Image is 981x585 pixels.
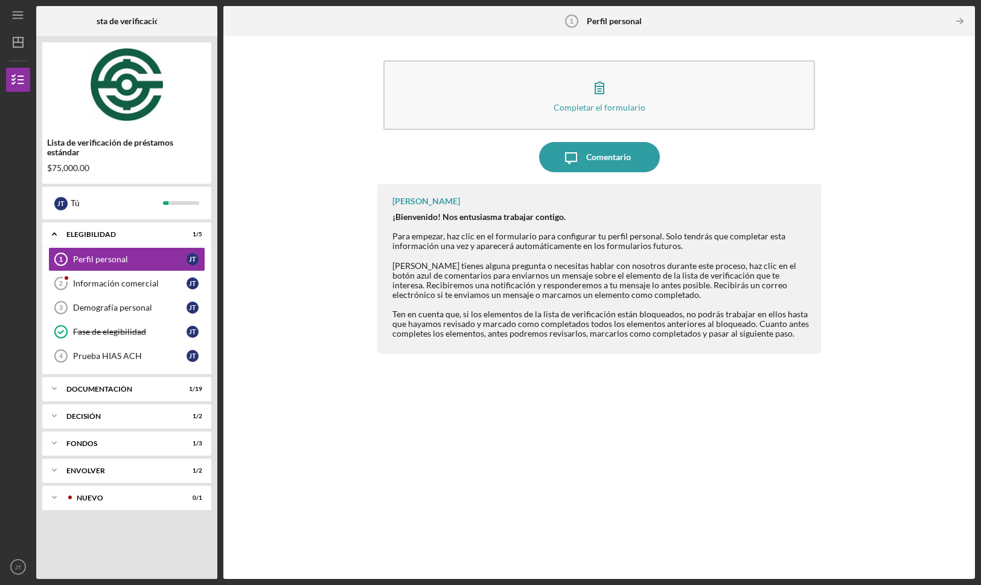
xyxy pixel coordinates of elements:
[196,412,199,419] font: /
[189,352,192,360] font: J
[59,256,63,263] tspan: 1
[539,142,660,172] button: Comentario
[392,231,785,251] font: Para empezar, haz clic en el formulario para configurar tu perfil personal. Solo tendrás que comp...
[193,494,196,501] font: 0
[189,328,192,335] font: J
[15,564,22,570] text: JT
[47,137,173,157] font: Lista de verificación de préstamos estándar
[192,328,196,335] font: T
[199,494,202,501] font: 1
[192,303,196,311] font: T
[48,296,205,320] a: 3Demografía personalJT
[195,385,202,392] font: 19
[193,439,196,447] font: 1
[193,230,196,238] font: 1
[554,102,645,112] font: Completar el formulario
[48,344,205,368] a: 4Prueba HIAS ACHJT
[196,230,199,238] font: /
[586,152,631,162] font: Comentario
[392,212,566,222] font: ¡Bienvenido! Nos entusiasma trabajar contigo.
[42,48,211,121] img: Logotipo del producto
[57,199,60,207] font: J
[73,254,128,264] font: Perfil personal
[196,467,199,474] font: /
[59,280,63,287] tspan: 2
[66,412,101,421] font: Decisión
[48,247,205,271] a: 1Perfil personalJT
[189,255,192,263] font: J
[193,467,196,474] font: 1
[77,493,103,502] font: nuevo
[392,309,809,338] font: Ten en cuenta que, si los elementos de la lista de verificación están bloqueados, no podrás traba...
[66,230,116,239] font: Elegibilidad
[199,439,202,447] font: 3
[199,467,202,474] font: 2
[73,278,159,288] font: Información comercial
[6,555,30,579] button: JT
[192,255,196,263] font: T
[59,352,63,360] tspan: 4
[66,439,97,448] font: Fondos
[196,494,199,501] font: /
[392,196,460,206] font: [PERSON_NAME]
[192,352,196,360] font: T
[570,18,574,25] tspan: 1
[66,466,105,475] font: Envolver
[66,384,132,393] font: Documentación
[73,326,146,337] font: Fase de elegibilidad
[189,279,192,287] font: J
[587,16,642,26] font: Perfil personal
[59,304,63,311] tspan: 3
[73,351,142,361] font: Prueba HIAS ACH
[196,439,199,447] font: /
[192,279,196,287] font: T
[73,302,152,312] font: Demografía personal
[71,198,80,208] font: Tú
[47,163,89,173] font: $75,000.00
[193,412,196,419] font: 1
[193,385,195,392] font: /
[189,303,192,311] font: J
[199,230,202,238] font: 5
[199,412,202,419] font: 2
[392,260,796,300] font: [PERSON_NAME] tienes alguna pregunta o necesitas hablar con nosotros durante este proceso, haz cl...
[48,271,205,296] a: 2Información comercialJT
[189,385,193,392] font: 1
[60,199,65,207] font: T
[90,16,164,26] font: Lista de verificación
[48,320,205,344] a: Fase de elegibilidadJT
[383,60,815,130] button: Completar el formulario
